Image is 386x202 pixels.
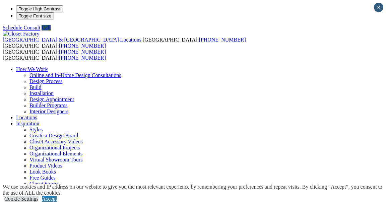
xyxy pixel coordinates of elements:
[29,145,80,150] a: Organizational Projects
[59,49,106,55] a: [PHONE_NUMBER]
[42,25,51,30] a: Call
[29,181,59,187] a: Closet Stories
[29,78,62,84] a: Design Process
[29,127,43,132] a: Styles
[29,151,82,156] a: Organizational Elements
[16,115,37,120] a: Locations
[16,12,54,19] button: Toggle Font size
[3,25,40,30] a: Schedule Consult
[59,55,106,61] a: [PHONE_NUMBER]
[3,31,40,37] img: Closet Factory
[16,66,48,72] a: How We Work
[29,175,56,181] a: Free Guides
[29,96,74,102] a: Design Appointment
[3,37,246,49] span: [GEOGRAPHIC_DATA]: [GEOGRAPHIC_DATA]:
[16,121,39,126] a: Inspiration
[29,133,78,138] a: Create a Design Board
[4,196,39,202] a: Cookie Settings
[19,6,60,11] span: Toggle High Contrast
[16,5,63,12] button: Toggle High Contrast
[42,196,57,202] a: Accept
[29,72,121,78] a: Online and In-Home Design Consultations
[29,157,83,162] a: Virtual Showroom Tours
[19,13,51,18] span: Toggle Font size
[29,90,54,96] a: Installation
[59,43,106,49] a: [PHONE_NUMBER]
[374,3,383,12] button: Close
[3,37,143,43] a: [GEOGRAPHIC_DATA] & [GEOGRAPHIC_DATA] Locations
[3,49,106,61] span: [GEOGRAPHIC_DATA]: [GEOGRAPHIC_DATA]:
[3,37,141,43] span: [GEOGRAPHIC_DATA] & [GEOGRAPHIC_DATA] Locations
[29,139,83,144] a: Closet Accessory Videos
[29,84,42,90] a: Build
[29,103,67,108] a: Builder Programs
[3,184,386,196] div: We use cookies and IP address on our website to give you the most relevant experience by remember...
[29,163,62,169] a: Product Videos
[29,109,68,114] a: Interior Designers
[199,37,246,43] a: [PHONE_NUMBER]
[29,169,56,175] a: Look Books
